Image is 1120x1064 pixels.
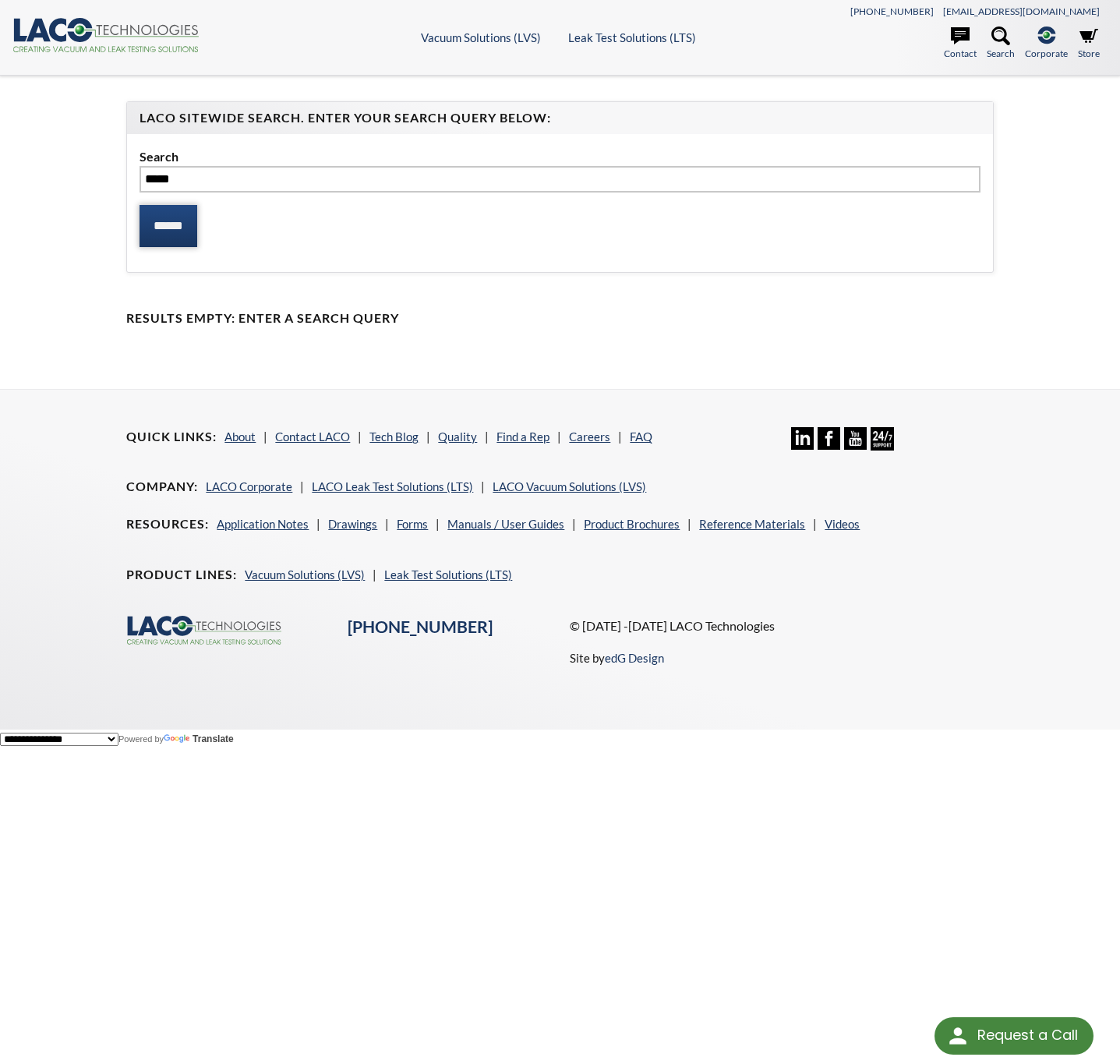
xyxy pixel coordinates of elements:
a: Quality [438,429,477,444]
p: Site by [570,649,664,667]
a: [EMAIL_ADDRESS][DOMAIN_NAME] [943,5,1100,17]
a: Application Notes [217,517,309,531]
label: Search [140,147,980,167]
a: Videos [825,517,860,531]
h4: LACO Sitewide Search. Enter your Search Query Below: [140,110,980,126]
a: Contact [944,27,977,61]
a: Drawings [328,517,377,531]
a: 24/7 Support [871,439,893,453]
img: 24/7 Support Icon [871,427,893,450]
h4: Resources [126,516,209,532]
a: Leak Test Solutions (LTS) [384,567,512,581]
a: LACO Vacuum Solutions (LVS) [493,479,646,493]
a: Vacuum Solutions (LVS) [421,30,541,44]
div: Request a Call [935,1017,1094,1055]
a: FAQ [630,429,652,444]
h4: Company [126,479,198,495]
a: LACO Corporate [206,479,292,493]
a: Find a Rep [496,429,549,444]
div: Request a Call [977,1017,1078,1053]
a: Store [1078,27,1100,61]
a: Vacuum Solutions (LVS) [245,567,365,581]
a: [PHONE_NUMBER] [850,5,934,17]
a: LACO Leak Test Solutions (LTS) [312,479,473,493]
a: edG Design [605,651,664,665]
a: Forms [397,517,428,531]
h4: Product Lines [126,567,237,583]
h4: Results Empty: Enter a Search Query [126,310,993,327]
a: [PHONE_NUMBER] [348,617,493,637]
a: Tech Blog [369,429,419,444]
p: © [DATE] -[DATE] LACO Technologies [570,616,994,636]
span: Corporate [1025,46,1068,61]
img: round button [945,1023,970,1048]
a: Contact LACO [275,429,350,444]
a: Manuals / User Guides [447,517,564,531]
a: Search [987,27,1015,61]
img: Google Translate [164,734,193,744]
a: Leak Test Solutions (LTS) [568,30,696,44]
a: Product Brochures [584,517,680,531]
a: About [224,429,256,444]
h4: Quick Links [126,429,217,445]
a: Translate [164,733,234,744]
a: Careers [569,429,610,444]
a: Reference Materials [699,517,805,531]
